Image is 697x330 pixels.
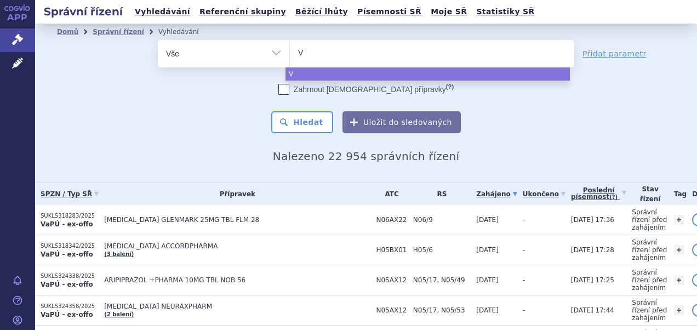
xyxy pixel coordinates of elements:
span: [DATE] 17:44 [571,306,614,314]
span: [DATE] 17:28 [571,246,614,254]
span: [DATE] [476,216,499,224]
span: Správní řízení před zahájením [632,208,667,231]
span: [MEDICAL_DATA] ACCORDPHARMA [104,242,370,250]
a: Správní řízení [93,28,144,36]
p: SUKLS324358/2025 [41,303,99,310]
th: RS [408,183,471,205]
a: Statistiky SŘ [473,4,538,19]
span: N05/17, N05/49 [413,276,471,284]
a: + [674,215,684,225]
span: [DATE] [476,276,499,284]
label: Zahrnout [DEMOGRAPHIC_DATA] přípravky [278,84,454,95]
th: ATC [370,183,407,205]
span: Správní řízení před zahájením [632,238,667,261]
button: Hledat [271,111,333,133]
a: Poslednípísemnost(?) [571,183,626,205]
th: Přípravek [99,183,370,205]
a: Zahájeno [476,186,517,202]
li: V [285,67,570,81]
a: Běžící lhůty [292,4,351,19]
span: [DATE] [476,246,499,254]
p: SUKLS324338/2025 [41,272,99,280]
span: - [523,216,525,224]
a: + [674,245,684,255]
p: SUKLS318342/2025 [41,242,99,250]
span: H05/6 [413,246,471,254]
a: (3 balení) [104,251,134,257]
span: [MEDICAL_DATA] NEURAXPHARM [104,303,370,310]
span: - [523,246,525,254]
span: [DATE] [476,306,499,314]
span: N05/17, N05/53 [413,306,471,314]
th: Stav řízení [626,183,669,205]
span: - [523,276,525,284]
h2: Správní řízení [35,4,132,19]
a: Domů [57,28,78,36]
li: Vyhledávání [158,24,213,40]
a: + [674,275,684,285]
span: Nalezeno 22 954 správních řízení [273,150,459,163]
strong: VaPÚ - ex-offo [41,311,93,318]
a: Vyhledávání [132,4,193,19]
a: (2 balení) [104,311,134,317]
span: - [523,306,525,314]
span: [DATE] 17:36 [571,216,614,224]
span: ARIPIPRAZOL +PHARMA 10MG TBL NOB 56 [104,276,370,284]
a: Moje SŘ [427,4,470,19]
a: Referenční skupiny [196,4,289,19]
strong: VaPÚ - ex-offo [41,251,93,258]
button: Uložit do sledovaných [342,111,461,133]
span: N06/9 [413,216,471,224]
abbr: (?) [609,194,618,201]
strong: VaPÚ - ex-offo [41,220,93,228]
span: [MEDICAL_DATA] GLENMARK 25MG TBL FLM 28 [104,216,370,224]
a: Písemnosti SŘ [354,4,425,19]
abbr: (?) [446,83,454,90]
a: SPZN / Typ SŘ [41,186,99,202]
span: N05AX12 [376,276,407,284]
span: [DATE] 17:25 [571,276,614,284]
p: SUKLS318283/2025 [41,212,99,220]
span: N06AX22 [376,216,407,224]
span: H05BX01 [376,246,407,254]
a: + [674,305,684,315]
a: Ukončeno [523,186,565,202]
span: N05AX12 [376,306,407,314]
span: Správní řízení před zahájením [632,299,667,322]
a: Přidat parametr [582,48,647,59]
span: Správní řízení před zahájením [632,269,667,292]
strong: VaPÚ - ex-offo [41,281,93,288]
th: Tag [669,183,687,205]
